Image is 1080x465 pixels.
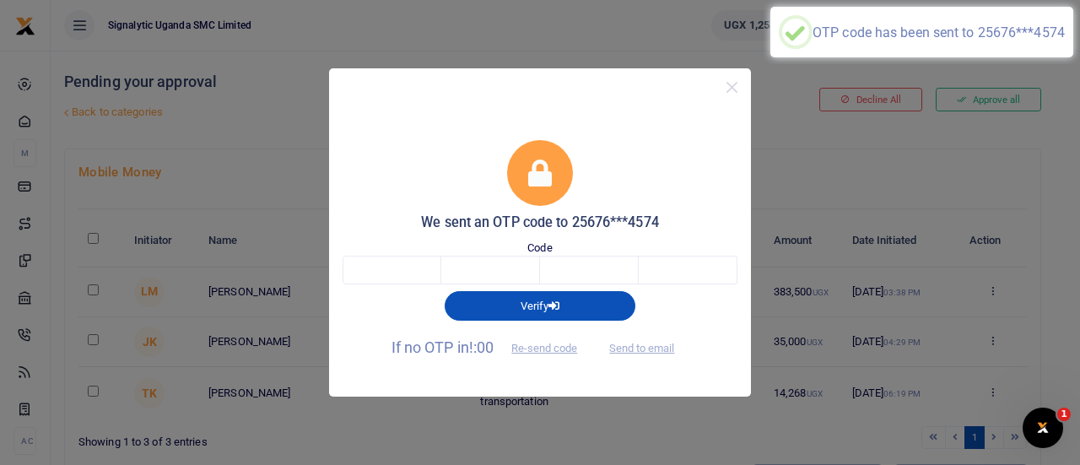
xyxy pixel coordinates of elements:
[343,214,737,231] h5: We sent an OTP code to 25676***4574
[391,338,592,356] span: If no OTP in
[1057,408,1071,421] span: 1
[720,75,744,100] button: Close
[527,240,552,257] label: Code
[445,291,635,320] button: Verify
[1023,408,1063,448] iframe: Intercom live chat
[469,338,494,356] span: !:00
[813,24,1065,41] div: OTP code has been sent to 25676***4574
